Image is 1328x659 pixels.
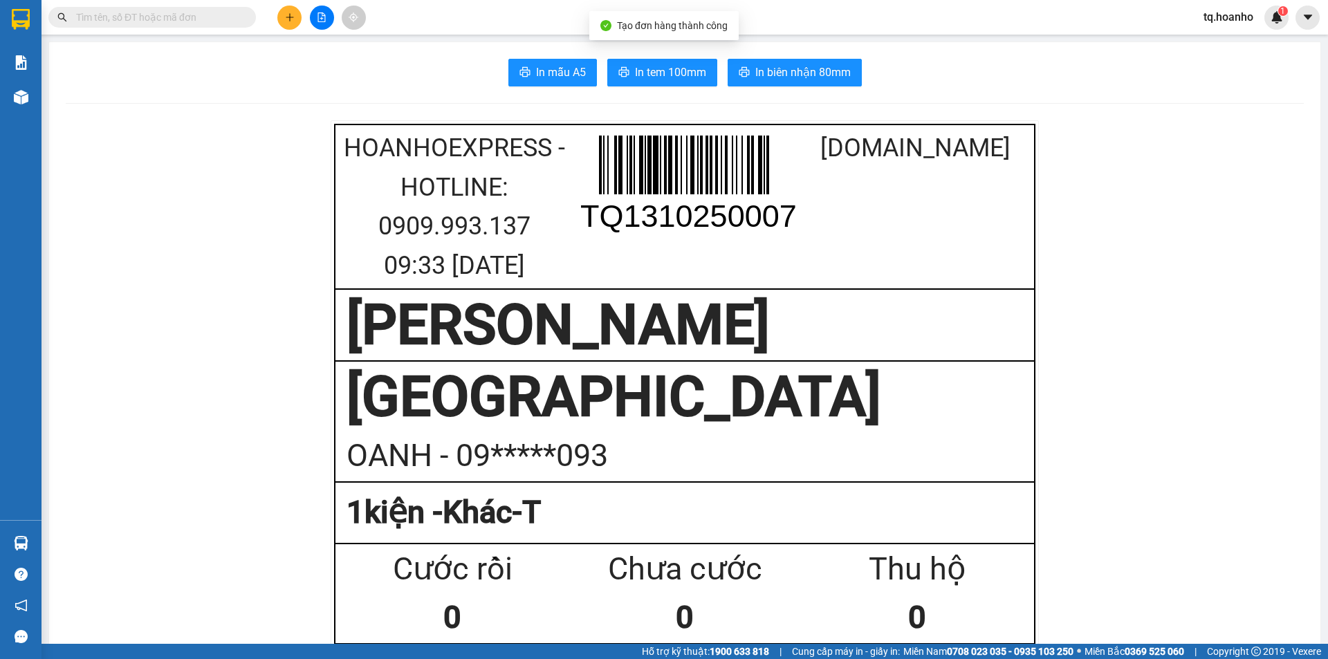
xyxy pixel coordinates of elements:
strong: 0369 525 060 [1125,646,1184,657]
div: Thu hộ [801,545,1033,594]
button: file-add [310,6,334,30]
span: ⚪️ [1077,649,1081,654]
span: copyright [1251,647,1261,656]
div: [GEOGRAPHIC_DATA] [347,362,1023,431]
div: CHI [12,43,122,59]
span: printer [618,66,629,80]
button: printerIn tem 100mm [607,59,717,86]
div: 0 [569,593,801,642]
span: Miền Nam [903,644,1073,659]
span: notification [15,599,28,612]
sup: 1 [1278,6,1288,16]
img: icon-new-feature [1271,11,1283,24]
div: [PERSON_NAME] [347,290,1023,360]
button: printerIn biên nhận 80mm [728,59,862,86]
div: [DOMAIN_NAME] [800,129,1031,168]
span: printer [739,66,750,80]
span: Nhận: [132,12,165,26]
button: aim [342,6,366,30]
span: check-circle [600,20,611,31]
span: Hỗ trợ kỹ thuật: [642,644,769,659]
span: | [1195,644,1197,659]
span: printer [519,66,531,80]
span: message [15,630,28,643]
div: Cước rồi [336,545,569,594]
img: logo-vxr [12,9,30,30]
span: aim [349,12,358,22]
strong: 1900 633 818 [710,646,769,657]
div: Chưa cước [569,545,801,594]
div: [PERSON_NAME] [12,12,122,43]
span: file-add [317,12,326,22]
img: warehouse-icon [14,536,28,550]
span: 1 [1280,6,1285,16]
span: In mẫu A5 [536,64,586,81]
span: Miền Bắc [1085,644,1184,659]
div: 0 [336,593,569,642]
button: plus [277,6,302,30]
div: Tên hàng: T XỐP ( : 1 ) [12,89,273,106]
div: [GEOGRAPHIC_DATA] [132,12,273,43]
span: SL [136,87,155,106]
div: 0 [801,593,1033,642]
span: In biên nhận 80mm [755,64,851,81]
span: search [57,12,67,22]
span: caret-down [1302,11,1314,24]
input: Tìm tên, số ĐT hoặc mã đơn [76,10,239,25]
div: 1 kiện - Khác-T [347,488,1023,537]
text: TQ1310250007 [580,198,797,234]
div: HoaNhoExpress - Hotline: 0909.993.137 09:33 [DATE] [339,129,569,285]
button: caret-down [1295,6,1320,30]
span: Gửi: [12,12,33,26]
button: printerIn mẫu A5 [508,59,597,86]
span: In tem 100mm [635,64,706,81]
strong: 0708 023 035 - 0935 103 250 [947,646,1073,657]
span: Tạo đơn hàng thành công [617,20,728,31]
span: Cung cấp máy in - giấy in: [792,644,900,659]
span: question-circle [15,568,28,581]
span: | [780,644,782,659]
span: tq.hoanho [1192,8,1264,26]
div: DẪN [132,43,273,59]
img: solution-icon [14,55,28,70]
img: warehouse-icon [14,90,28,104]
span: plus [285,12,295,22]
